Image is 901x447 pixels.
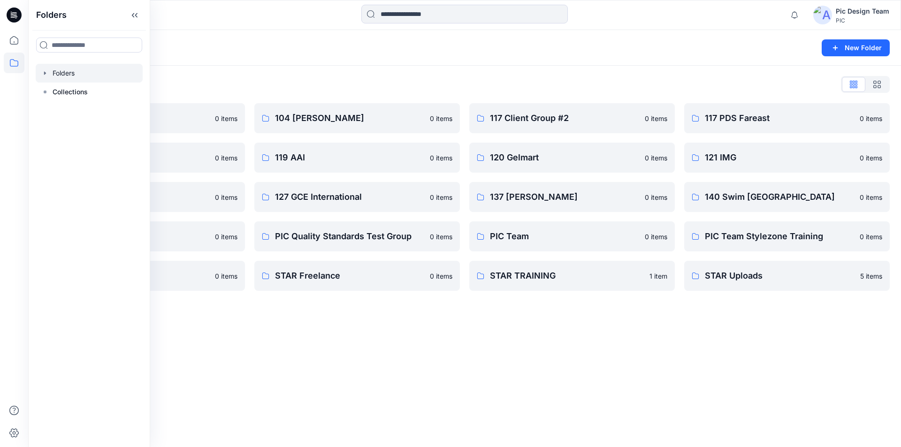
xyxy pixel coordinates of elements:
[469,182,675,212] a: 137 [PERSON_NAME]0 items
[254,221,460,251] a: PIC Quality Standards Test Group0 items
[490,269,644,282] p: STAR TRAINING
[275,112,424,125] p: 104 [PERSON_NAME]
[430,153,452,163] p: 0 items
[684,182,890,212] a: 140 Swim [GEOGRAPHIC_DATA]0 items
[469,103,675,133] a: 117 Client Group #20 items
[275,190,424,204] p: 127 GCE International
[430,232,452,242] p: 0 items
[836,6,889,17] div: Pic Design Team
[860,192,882,202] p: 0 items
[645,153,667,163] p: 0 items
[469,221,675,251] a: PIC Team0 items
[645,114,667,123] p: 0 items
[215,271,237,281] p: 0 items
[490,151,639,164] p: 120 Gelmart
[275,269,424,282] p: STAR Freelance
[215,114,237,123] p: 0 items
[705,151,854,164] p: 121 IMG
[836,17,889,24] div: PIC
[860,153,882,163] p: 0 items
[705,269,855,282] p: STAR Uploads
[490,230,639,243] p: PIC Team
[860,114,882,123] p: 0 items
[215,153,237,163] p: 0 items
[469,261,675,291] a: STAR TRAINING1 item
[254,182,460,212] a: 127 GCE International0 items
[684,261,890,291] a: STAR Uploads5 items
[275,151,424,164] p: 119 AAI
[645,192,667,202] p: 0 items
[430,114,452,123] p: 0 items
[705,190,854,204] p: 140 Swim [GEOGRAPHIC_DATA]
[215,232,237,242] p: 0 items
[430,192,452,202] p: 0 items
[490,190,639,204] p: 137 [PERSON_NAME]
[275,230,424,243] p: PIC Quality Standards Test Group
[684,103,890,133] a: 117 PDS Fareast0 items
[822,39,890,56] button: New Folder
[705,230,854,243] p: PIC Team Stylezone Training
[684,221,890,251] a: PIC Team Stylezone Training0 items
[490,112,639,125] p: 117 Client Group #2
[254,143,460,173] a: 119 AAI0 items
[430,271,452,281] p: 0 items
[860,271,882,281] p: 5 items
[254,261,460,291] a: STAR Freelance0 items
[813,6,832,24] img: avatar
[645,232,667,242] p: 0 items
[469,143,675,173] a: 120 Gelmart0 items
[649,271,667,281] p: 1 item
[705,112,854,125] p: 117 PDS Fareast
[53,86,88,98] p: Collections
[215,192,237,202] p: 0 items
[254,103,460,133] a: 104 [PERSON_NAME]0 items
[860,232,882,242] p: 0 items
[684,143,890,173] a: 121 IMG0 items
